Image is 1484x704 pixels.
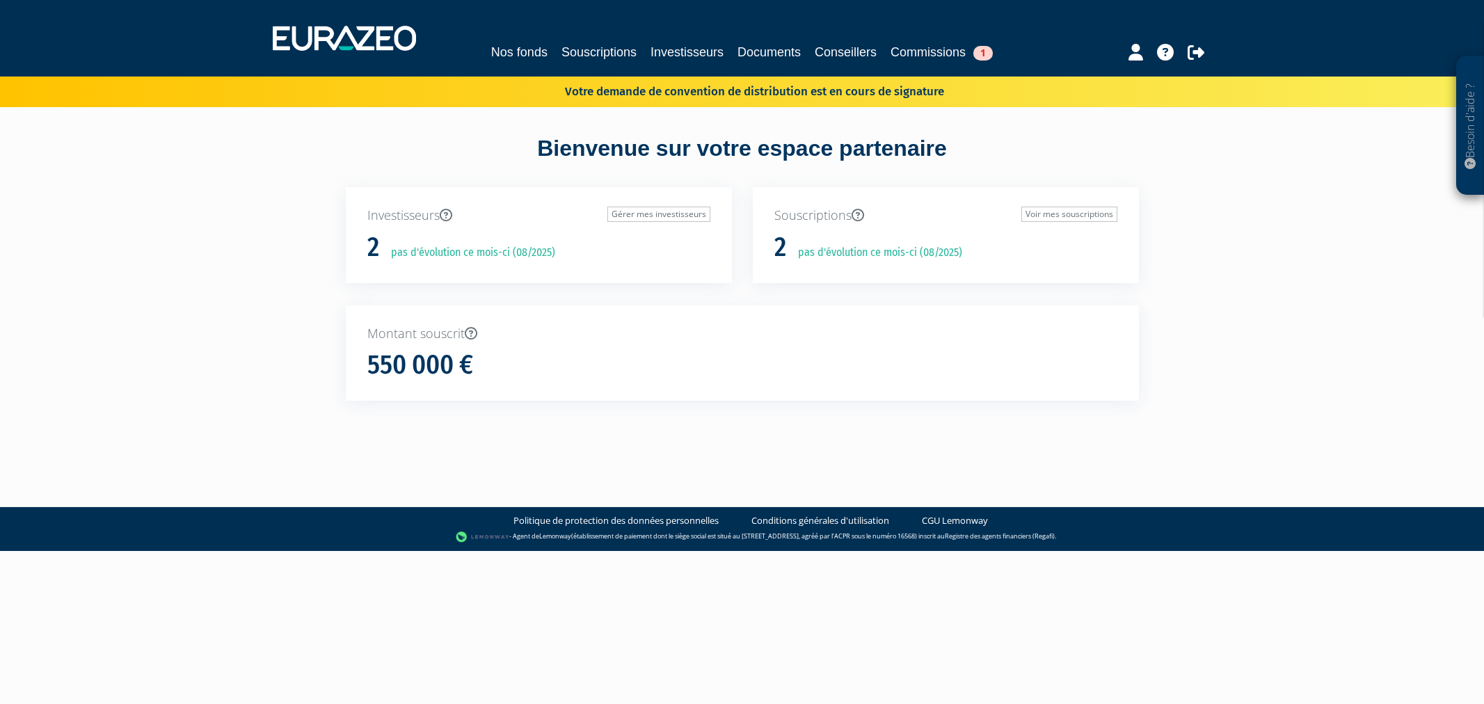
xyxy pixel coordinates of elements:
h1: 2 [367,233,379,262]
a: Investisseurs [651,42,724,62]
h1: 2 [774,233,786,262]
p: Investisseurs [367,207,710,225]
a: Conseillers [815,42,877,62]
a: Politique de protection des données personnelles [513,514,719,527]
a: Registre des agents financiers (Regafi) [945,532,1055,541]
p: Votre demande de convention de distribution est en cours de signature [525,80,944,100]
p: pas d'évolution ce mois-ci (08/2025) [381,245,555,261]
p: Besoin d'aide ? [1462,63,1478,189]
div: Bienvenue sur votre espace partenaire [335,133,1149,187]
p: Montant souscrit [367,325,1117,343]
div: - Agent de (établissement de paiement dont le siège social est situé au [STREET_ADDRESS], agréé p... [14,530,1470,544]
a: Voir mes souscriptions [1021,207,1117,222]
a: CGU Lemonway [922,514,988,527]
a: Gérer mes investisseurs [607,207,710,222]
a: Nos fonds [491,42,548,62]
p: pas d'évolution ce mois-ci (08/2025) [788,245,962,261]
a: Commissions1 [891,42,993,62]
span: 1 [973,46,993,61]
p: Souscriptions [774,207,1117,225]
h1: 550 000 € [367,351,473,380]
a: Documents [737,42,801,62]
img: logo-lemonway.png [456,530,509,544]
a: Conditions générales d'utilisation [751,514,889,527]
a: Lemonway [539,532,571,541]
a: Souscriptions [561,42,637,62]
img: 1732889491-logotype_eurazeo_blanc_rvb.png [273,26,416,51]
